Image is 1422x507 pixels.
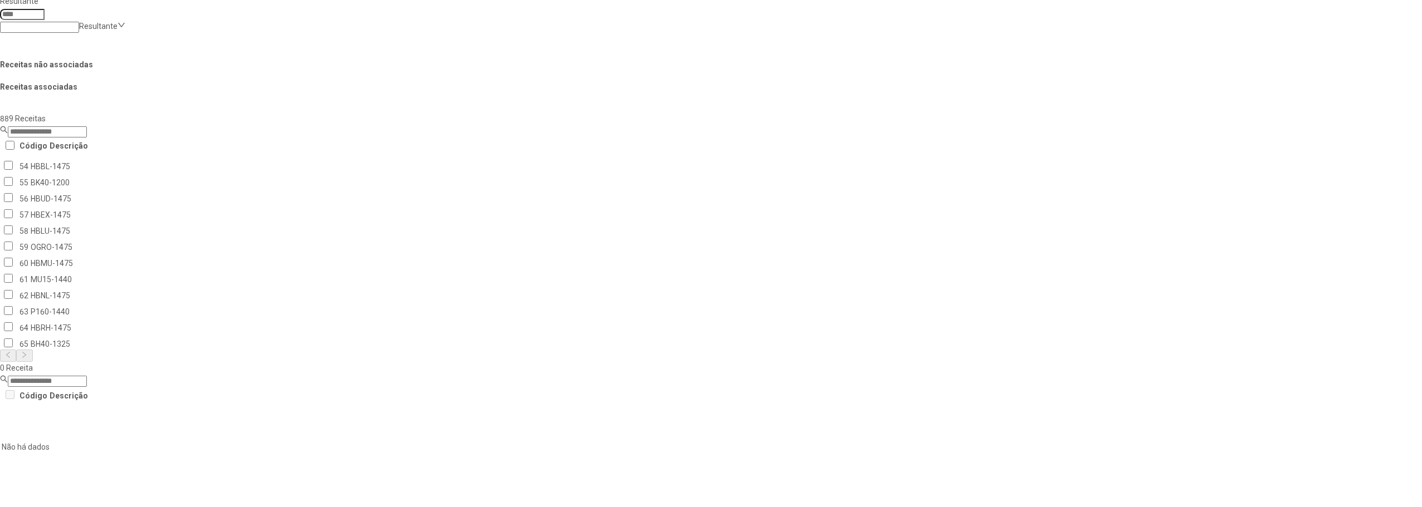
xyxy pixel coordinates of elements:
[19,175,29,190] td: 55
[19,320,29,335] td: 64
[19,288,29,303] td: 62
[19,191,29,206] td: 56
[79,22,118,31] nz-select-placeholder: Resultante
[30,223,77,238] td: HBLU-1475
[2,441,600,453] p: Não há dados
[49,139,89,154] th: Descrição
[30,191,77,206] td: HBUD-1475
[19,142,29,157] td: 53
[30,159,77,174] td: HBBL-1475
[19,304,29,319] td: 63
[30,239,77,254] td: OGRO-1475
[30,288,77,303] td: HBNL-1475
[30,320,77,335] td: HBRH-1475
[19,223,29,238] td: 58
[19,255,29,270] td: 60
[30,175,77,190] td: BK40-1200
[30,207,77,222] td: HBEX-1475
[19,159,29,174] td: 54
[30,255,77,270] td: HBMU-1475
[19,239,29,254] td: 59
[49,388,89,403] th: Descrição
[30,304,77,319] td: P160-1440
[30,272,77,287] td: MU15-1440
[30,142,77,157] td: GWMR-1475
[19,139,48,154] th: Código
[19,388,48,403] th: Código
[19,272,29,287] td: 61
[30,336,77,351] td: BH40-1325
[19,207,29,222] td: 57
[19,336,29,351] td: 65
